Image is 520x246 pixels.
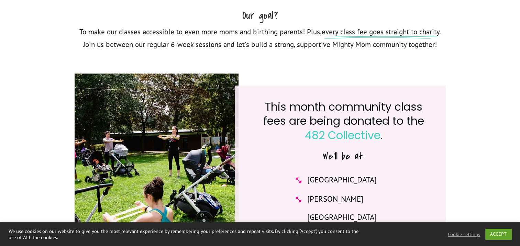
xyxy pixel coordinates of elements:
[323,149,365,164] span: We'll be at:
[485,229,511,239] a: ACCEPT
[242,8,278,23] span: Our goal?
[380,127,383,143] span: .
[263,99,424,129] span: This month community class fees are being donated to the
[307,190,396,226] span: [PERSON_NAME][GEOGRAPHIC_DATA]
[307,171,377,189] span: [GEOGRAPHIC_DATA]
[9,228,361,241] div: We use cookies on our website to give you the most relevant experience by remembering your prefer...
[305,127,380,143] span: 482 Collective
[448,231,480,237] a: Cookie settings
[75,26,445,59] p: To make our classes accessible to even more moms and birthing parents! Plus, Join us between our ...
